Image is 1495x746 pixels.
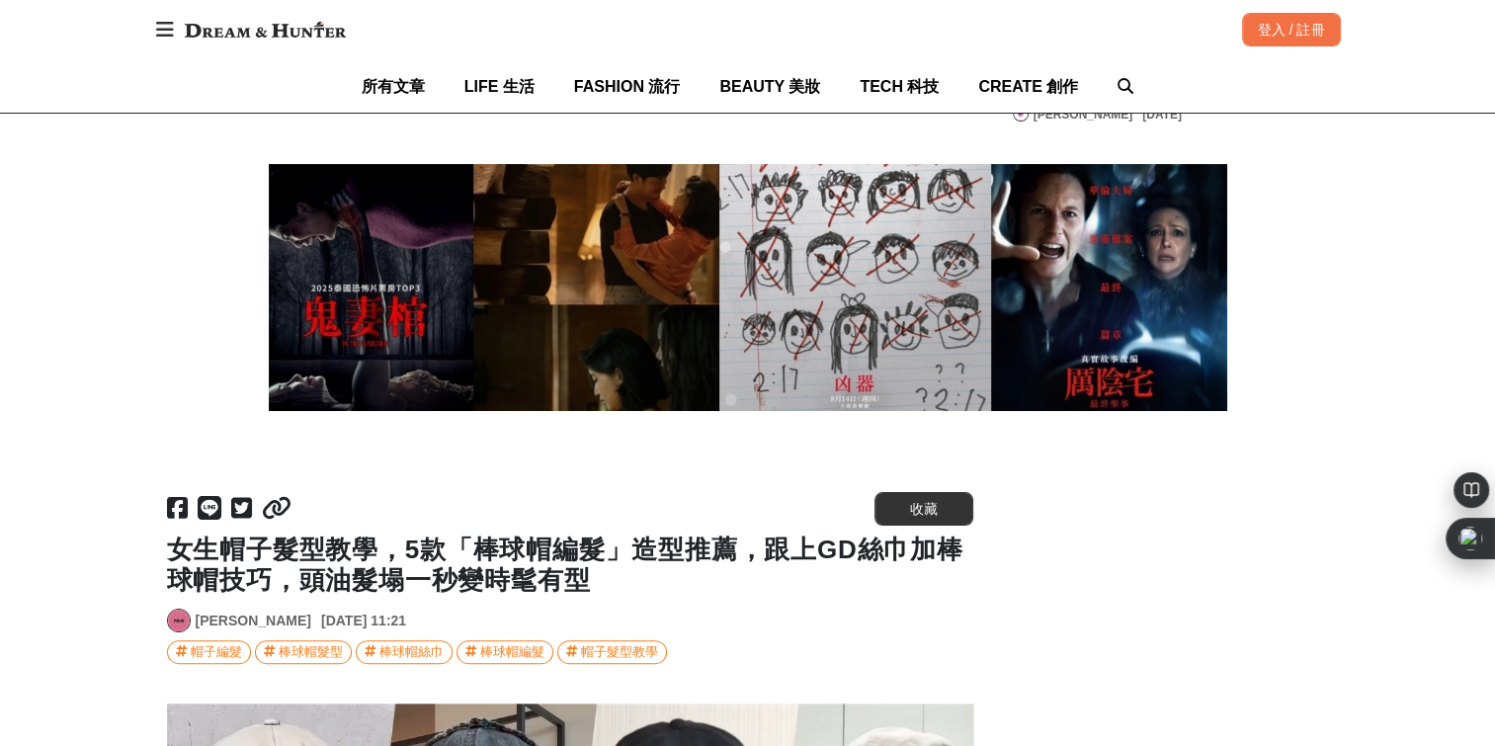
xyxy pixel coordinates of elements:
h1: 女生帽子髮型教學，5款「棒球帽編髮」造型推薦，跟上GD絲巾加棒球帽技巧，頭油髮塌一秒變時髦有型 [167,535,973,596]
a: Avatar [1013,106,1029,122]
div: 帽子髮型教學 [581,641,658,663]
div: 登入 / 註冊 [1242,13,1341,46]
img: Avatar [168,610,190,631]
div: 棒球帽絲巾 [379,641,444,663]
a: 帽子髮型教學 [557,640,667,664]
div: 帽子編髮 [191,641,242,663]
a: BEAUTY 美妝 [719,60,820,113]
a: 棒球帽絲巾 [356,640,453,664]
a: 帽子編髮 [167,640,251,664]
span: BEAUTY 美妝 [719,78,820,95]
div: 棒球帽髮型 [279,641,343,663]
div: [DATE] 11:21 [321,611,406,631]
img: 2025恐怖片推薦：最新泰國、越南、歐美、台灣驚悚、鬼片電影一覽！膽小者慎入！ [269,164,1227,411]
a: Avatar [167,609,191,632]
div: [DATE] [1142,106,1182,124]
img: Avatar [1014,107,1028,121]
img: Dream & Hunter [175,12,356,47]
a: 所有文章 [362,60,425,113]
span: FASHION 流行 [574,78,681,95]
button: 收藏 [874,492,973,526]
a: [PERSON_NAME] [1034,106,1133,124]
span: TECH 科技 [860,78,939,95]
a: [PERSON_NAME] [196,611,311,631]
a: CREATE 創作 [978,60,1078,113]
div: 棒球帽編髮 [480,641,544,663]
span: 所有文章 [362,78,425,95]
a: 棒球帽髮型 [255,640,352,664]
a: FASHION 流行 [574,60,681,113]
a: TECH 科技 [860,60,939,113]
a: 棒球帽編髮 [457,640,553,664]
a: LIFE 生活 [464,60,535,113]
span: LIFE 生活 [464,78,535,95]
span: CREATE 創作 [978,78,1078,95]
